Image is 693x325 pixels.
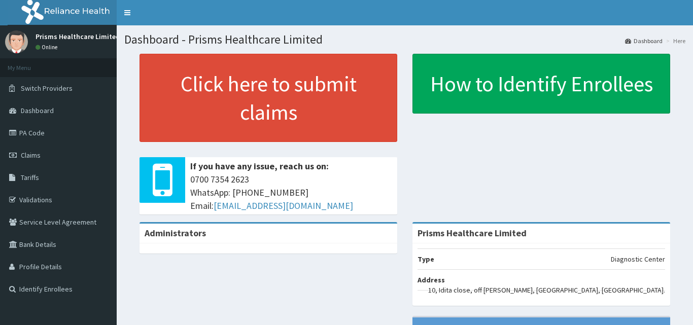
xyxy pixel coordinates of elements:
img: User Image [5,30,28,53]
span: Switch Providers [21,84,73,93]
b: Administrators [145,227,206,239]
p: Diagnostic Center [611,254,665,264]
a: Dashboard [625,37,663,45]
a: Online [36,44,60,51]
a: [EMAIL_ADDRESS][DOMAIN_NAME] [214,200,353,211]
span: Tariffs [21,173,39,182]
strong: Prisms Healthcare Limited [418,227,527,239]
a: Click here to submit claims [140,54,397,142]
b: If you have any issue, reach us on: [190,160,329,172]
h1: Dashboard - Prisms Healthcare Limited [124,33,685,46]
p: Prisms Healthcare Limited [36,33,120,40]
li: Here [664,37,685,45]
span: 0700 7354 2623 WhatsApp: [PHONE_NUMBER] Email: [190,173,392,212]
p: 10, Idita close, off [PERSON_NAME], [GEOGRAPHIC_DATA], [GEOGRAPHIC_DATA]. [428,285,665,295]
a: How to Identify Enrollees [412,54,670,114]
b: Type [418,255,434,264]
b: Address [418,275,445,284]
span: Claims [21,151,41,160]
span: Dashboard [21,106,54,115]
